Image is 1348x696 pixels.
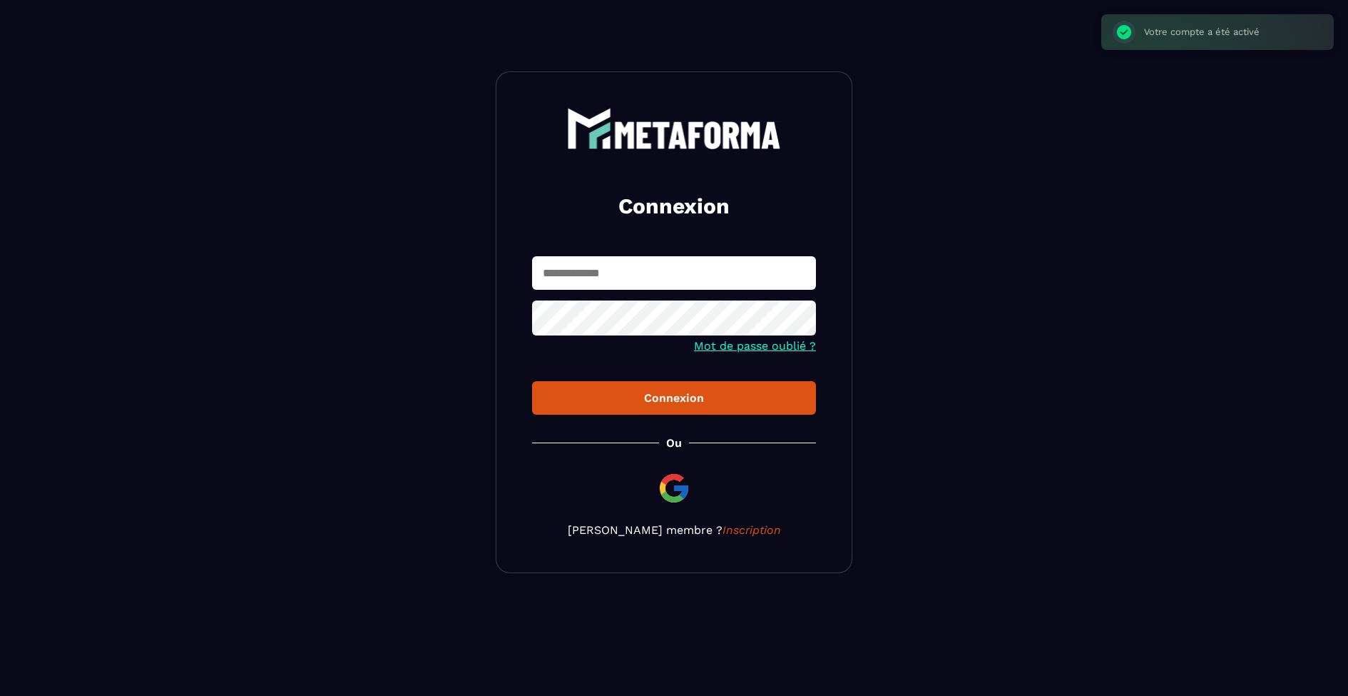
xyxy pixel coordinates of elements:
[694,339,816,353] a: Mot de passe oublié ?
[567,108,781,149] img: logo
[722,523,781,537] a: Inscription
[543,391,805,405] div: Connexion
[549,192,799,221] h2: Connexion
[657,471,691,505] img: google
[532,523,816,537] p: [PERSON_NAME] membre ?
[532,381,816,415] button: Connexion
[532,108,816,149] a: logo
[666,436,682,450] p: Ou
